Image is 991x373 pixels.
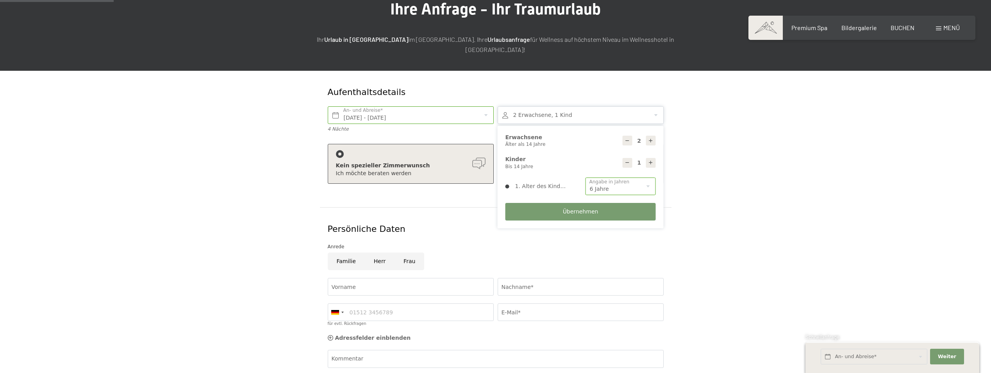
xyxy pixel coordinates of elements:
span: Übernehmen [563,208,598,216]
label: für evtl. Rückfragen [328,321,366,326]
strong: Urlaub in [GEOGRAPHIC_DATA] [324,36,408,43]
input: 01512 3456789 [328,303,494,321]
span: Schnellanfrage [805,334,839,340]
div: Ich möchte beraten werden [336,170,486,178]
div: Kein spezieller Zimmerwunsch [336,162,486,170]
div: Anrede [328,243,664,251]
div: 4 Nächte [328,126,494,133]
div: Germany (Deutschland): +49 [328,304,346,321]
a: BUCHEN [891,24,914,31]
strong: Urlaubsanfrage [487,36,530,43]
button: Übernehmen [505,203,656,221]
a: Bildergalerie [841,24,877,31]
span: Adressfelder einblenden [335,335,411,341]
div: Aufenthaltsdetails [328,86,607,99]
span: Weiter [938,353,956,360]
div: Persönliche Daten [328,223,664,235]
a: Premium Spa [791,24,827,31]
button: Weiter [930,349,964,365]
p: Ihr im [GEOGRAPHIC_DATA]. Ihre für Wellness auf höchstem Niveau im Wellnesshotel in [GEOGRAPHIC_D... [300,34,691,54]
span: Menü [943,24,960,31]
